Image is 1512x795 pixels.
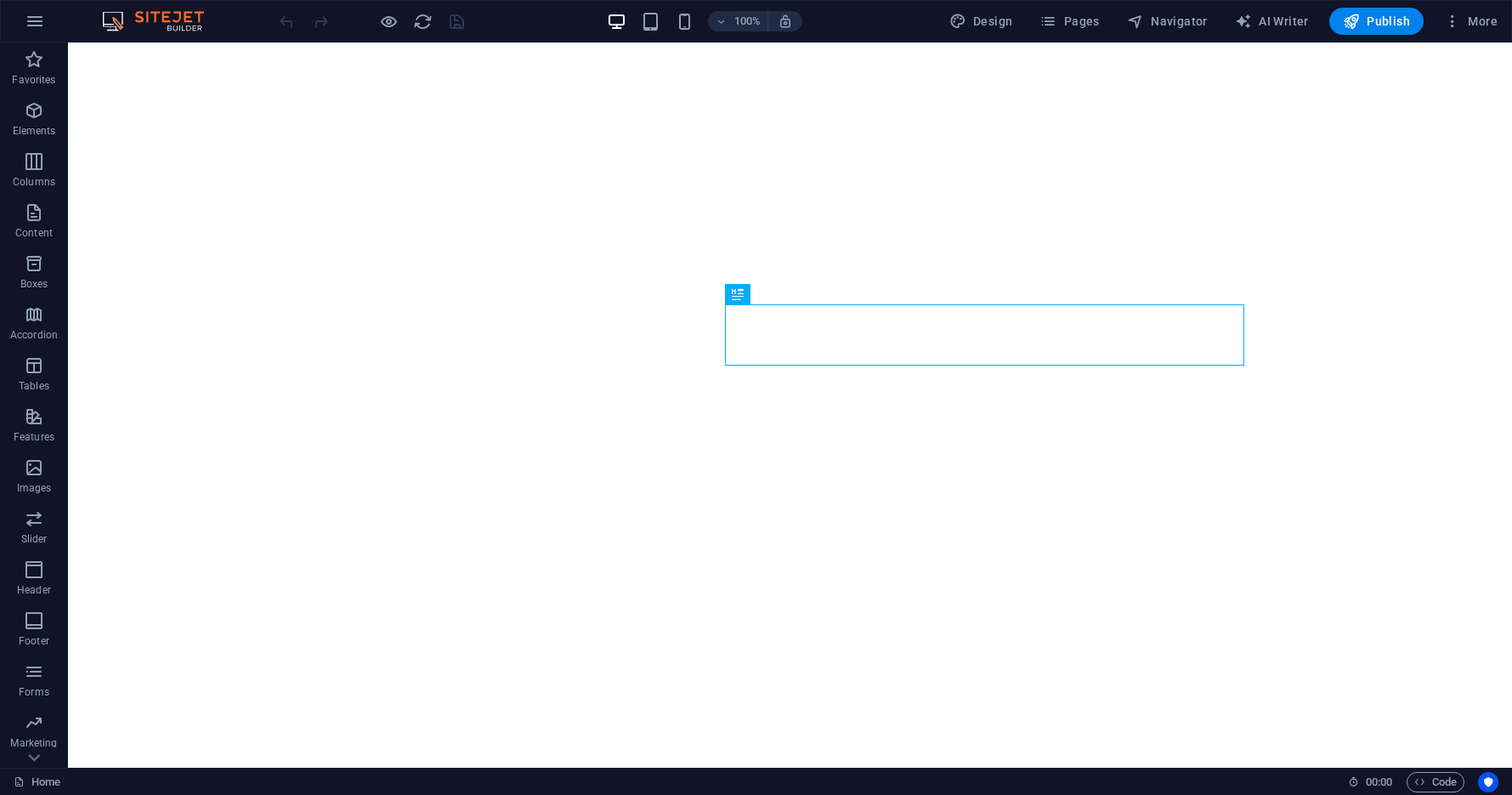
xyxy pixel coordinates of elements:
[943,8,1020,35] div: Design (Ctrl+Alt+Y)
[1329,8,1424,35] button: Publish
[378,11,399,31] button: Click here to leave preview mode and continue editing
[21,532,48,546] p: Slider
[14,430,54,444] p: Features
[1478,772,1498,792] button: Usercentrics
[15,226,53,240] p: Content
[412,11,433,31] button: reload
[943,8,1020,35] button: Design
[1437,8,1504,35] button: More
[98,11,225,31] img: Editor Logo
[733,11,761,31] h6: 100%
[1228,8,1316,35] button: AI Writer
[1343,13,1410,30] span: Publish
[1039,13,1099,30] span: Pages
[19,685,49,699] p: Forms
[413,12,433,31] i: Reload page
[708,11,768,31] button: 100%
[1414,772,1457,792] span: Code
[20,277,48,291] p: Boxes
[14,772,60,792] a: Click to cancel selection. Double-click to open Pages
[1366,772,1392,792] span: 00 00
[1378,775,1380,788] span: :
[1444,13,1498,30] span: More
[10,328,58,342] p: Accordion
[1348,772,1393,792] h6: Session time
[12,73,55,87] p: Favorites
[778,14,793,29] i: On resize automatically adjust zoom level to fit chosen device.
[17,481,52,495] p: Images
[19,379,49,393] p: Tables
[17,583,51,597] p: Header
[13,175,55,189] p: Columns
[19,634,49,648] p: Footer
[1235,13,1309,30] span: AI Writer
[1407,772,1464,792] button: Code
[1127,13,1208,30] span: Navigator
[13,124,56,138] p: Elements
[949,13,1013,30] span: Design
[1120,8,1215,35] button: Navigator
[1033,8,1106,35] button: Pages
[10,736,57,750] p: Marketing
